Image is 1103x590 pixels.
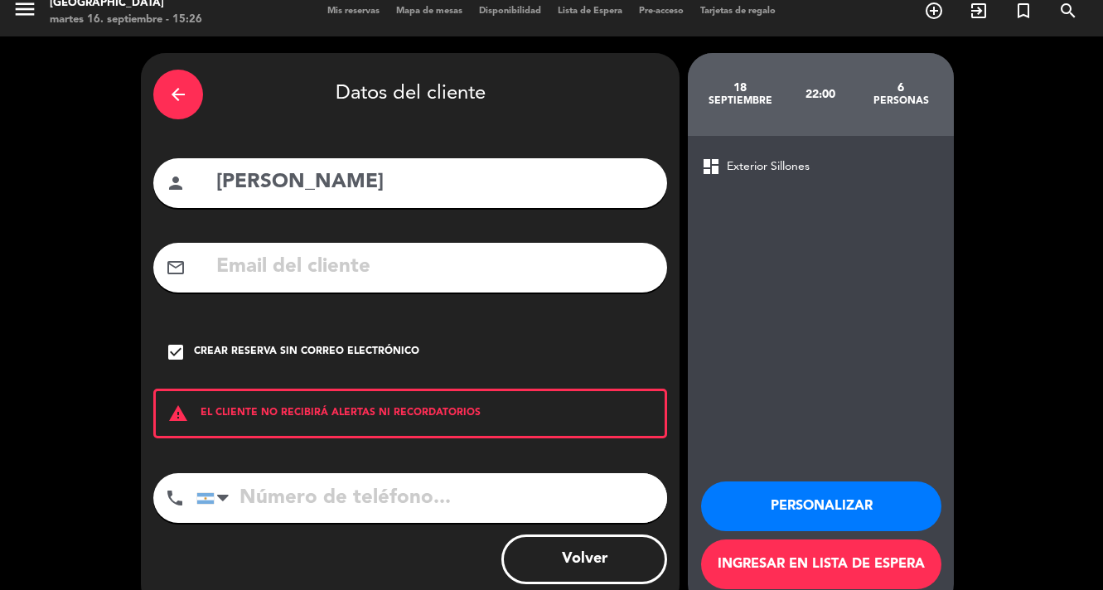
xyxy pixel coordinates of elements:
span: Disponibilidad [471,7,549,16]
span: Pre-acceso [631,7,692,16]
div: personas [861,94,941,108]
i: turned_in_not [1014,1,1033,21]
i: check_box [166,342,186,362]
i: search [1058,1,1078,21]
input: Nombre del cliente [215,166,655,200]
div: Argentina: +54 [197,474,235,522]
button: Personalizar [701,481,941,531]
i: exit_to_app [969,1,989,21]
i: person [166,173,186,193]
span: Lista de Espera [549,7,631,16]
input: Email del cliente [215,250,655,284]
i: arrow_back [168,85,188,104]
span: Mis reservas [319,7,388,16]
i: phone [165,488,185,508]
span: Mapa de mesas [388,7,471,16]
button: Volver [501,534,667,584]
span: Tarjetas de regalo [692,7,784,16]
div: 6 [861,81,941,94]
div: 18 [700,81,781,94]
div: septiembre [700,94,781,108]
div: 22:00 [781,65,861,123]
i: mail_outline [166,258,186,278]
input: Número de teléfono... [196,473,667,523]
i: add_circle_outline [924,1,944,21]
div: martes 16. septiembre - 15:26 [50,12,202,28]
span: Exterior Sillones [727,157,810,177]
button: Ingresar en lista de espera [701,539,941,589]
i: warning [156,404,201,423]
div: Datos del cliente [153,65,667,123]
span: dashboard [701,157,721,177]
div: EL CLIENTE NO RECIBIRÁ ALERTAS NI RECORDATORIOS [153,389,667,438]
div: Crear reserva sin correo electrónico [194,344,419,360]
